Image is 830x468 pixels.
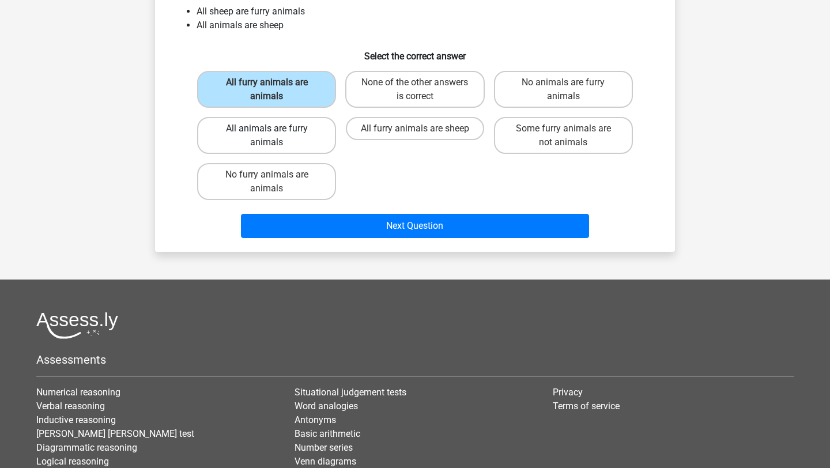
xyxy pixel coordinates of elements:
label: All furry animals are sheep [346,117,484,140]
label: All furry animals are animals [197,71,336,108]
a: Word analogies [295,401,358,412]
a: Antonyms [295,414,336,425]
label: No animals are furry animals [494,71,633,108]
label: None of the other answers is correct [345,71,484,108]
h6: Select the correct answer [173,41,657,62]
label: All animals are furry animals [197,117,336,154]
button: Next Question [241,214,590,238]
a: Diagrammatic reasoning [36,442,137,453]
a: Privacy [553,387,583,398]
label: No furry animals are animals [197,163,336,200]
a: Venn diagrams [295,456,356,467]
a: Inductive reasoning [36,414,116,425]
a: Numerical reasoning [36,387,120,398]
li: All sheep are furry animals [197,5,657,18]
a: [PERSON_NAME] [PERSON_NAME] test [36,428,194,439]
a: Terms of service [553,401,620,412]
a: Number series [295,442,353,453]
a: Verbal reasoning [36,401,105,412]
a: Basic arithmetic [295,428,360,439]
a: Logical reasoning [36,456,109,467]
h5: Assessments [36,353,794,367]
label: Some furry animals are not animals [494,117,633,154]
a: Situational judgement tests [295,387,406,398]
li: All animals are sheep [197,18,657,32]
img: Assessly logo [36,312,118,339]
